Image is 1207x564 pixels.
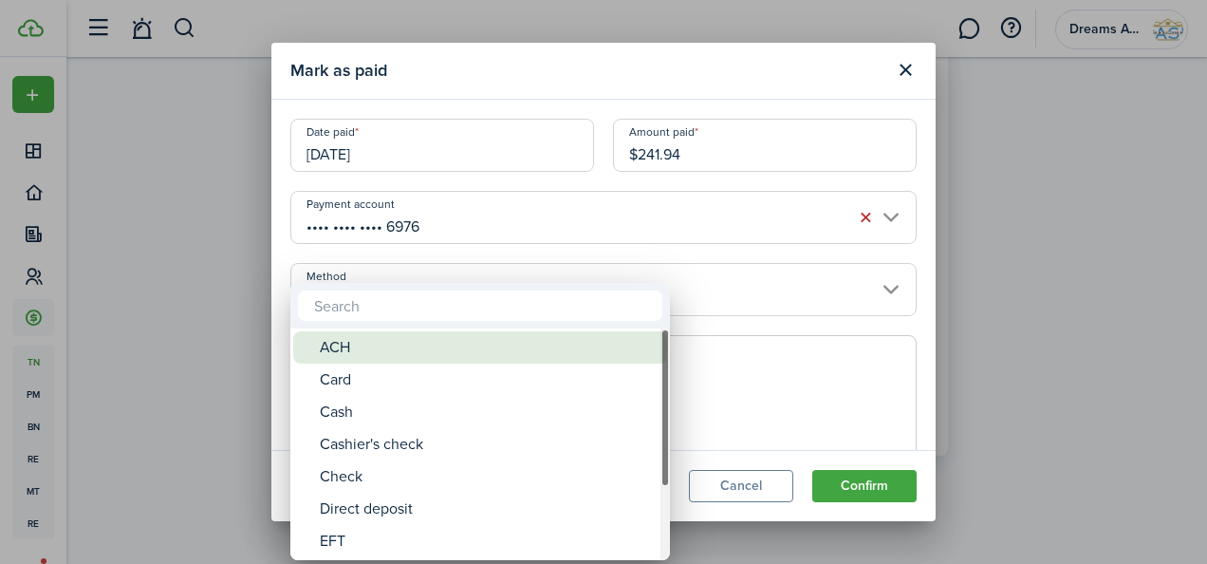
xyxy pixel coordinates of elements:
div: ACH [320,331,656,364]
div: Direct deposit [320,493,656,525]
mbsc-wheel: Method [290,329,670,560]
div: Card [320,364,656,396]
div: Cash [320,396,656,428]
input: Search [298,291,662,321]
div: EFT [320,525,656,557]
div: Cashier's check [320,428,656,461]
div: Check [320,461,656,493]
